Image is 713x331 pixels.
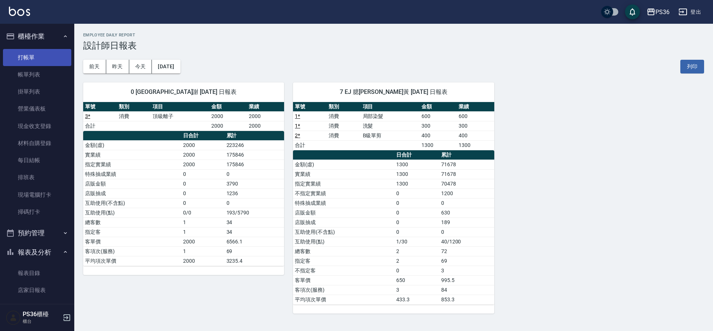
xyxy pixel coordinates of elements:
td: 0 [225,169,284,179]
td: 0 [181,179,224,189]
td: 互助使用(點) [83,208,181,217]
td: 指定實業績 [83,160,181,169]
td: 70478 [439,179,494,189]
td: 3235.4 [225,256,284,266]
th: 累計 [225,131,284,141]
td: 0/0 [181,208,224,217]
td: 1 [181,217,224,227]
a: 現場電腦打卡 [3,186,71,203]
td: 600 [457,111,494,121]
th: 類別 [327,102,361,112]
td: 0 [394,189,439,198]
td: 總客數 [293,246,394,256]
td: 600 [420,111,457,121]
td: 400 [420,131,457,140]
th: 類別 [117,102,151,112]
td: 指定客 [293,256,394,266]
td: B級單剪 [361,131,420,140]
td: 995.5 [439,275,494,285]
a: 材料自購登錄 [3,135,71,152]
td: 店販抽成 [83,189,181,198]
td: 34 [225,227,284,237]
td: 630 [439,208,494,217]
td: 2000 [209,121,247,131]
td: 總客數 [83,217,181,227]
td: 實業績 [293,169,394,179]
td: 合計 [83,121,117,131]
button: 櫃檯作業 [3,27,71,46]
td: 189 [439,217,494,227]
td: 0 [225,198,284,208]
td: 店販金額 [293,208,394,217]
button: 預約管理 [3,223,71,243]
button: PS36 [644,4,673,20]
td: 2000 [209,111,247,121]
table: a dense table [293,150,494,305]
button: 今天 [129,60,152,73]
td: 3 [394,285,439,295]
th: 單號 [83,102,117,112]
button: 登出 [675,5,704,19]
button: 報表及分析 [3,243,71,262]
td: 消費 [327,121,361,131]
td: 1300 [420,140,457,150]
span: 7 EJ 臆[PERSON_NAME]黃 [DATE] 日報表 [302,88,485,96]
td: 頂級離子 [151,111,209,121]
td: 1236 [225,189,284,198]
td: 2000 [181,150,224,160]
td: 互助使用(點) [293,237,394,246]
td: 300 [457,121,494,131]
a: 帳單列表 [3,66,71,83]
td: 不指定實業績 [293,189,394,198]
button: 昨天 [106,60,129,73]
td: 消費 [327,111,361,121]
td: 0 [394,227,439,237]
td: 0 [439,227,494,237]
td: 店販抽成 [293,217,394,227]
td: 客單價 [293,275,394,285]
td: 300 [420,121,457,131]
td: 0 [181,198,224,208]
p: 櫃台 [23,318,61,325]
td: 2000 [181,256,224,266]
h3: 設計師日報表 [83,40,704,51]
table: a dense table [293,102,494,150]
a: 打帳單 [3,49,71,66]
th: 單號 [293,102,327,112]
table: a dense table [83,102,284,131]
td: 175846 [225,150,284,160]
div: PS36 [655,7,670,17]
td: 指定客 [83,227,181,237]
td: 互助使用(不含點) [293,227,394,237]
td: 193/5790 [225,208,284,217]
td: 2 [394,246,439,256]
td: 互助使用(不含點) [83,198,181,208]
span: 0 [GEOGRAPHIC_DATA]謝 [DATE] 日報表 [92,88,275,96]
td: 6566.1 [225,237,284,246]
td: 84 [439,285,494,295]
td: 特殊抽成業績 [293,198,394,208]
td: 175846 [225,160,284,169]
td: 金額(虛) [83,140,181,150]
a: 現金收支登錄 [3,118,71,135]
td: 指定實業績 [293,179,394,189]
td: 34 [225,217,284,227]
a: 營業儀表板 [3,100,71,117]
td: 消費 [117,111,151,121]
td: 40/1200 [439,237,494,246]
img: Person [6,310,21,325]
td: 客項次(服務) [293,285,394,295]
th: 項目 [151,102,209,112]
table: a dense table [83,131,284,266]
td: 0 [394,198,439,208]
button: 列印 [680,60,704,73]
button: save [625,4,640,19]
th: 累計 [439,150,494,160]
td: 1200 [439,189,494,198]
th: 業績 [457,102,494,112]
td: 853.3 [439,295,494,304]
td: 3 [439,266,494,275]
td: 不指定客 [293,266,394,275]
td: 3790 [225,179,284,189]
td: 客項次(服務) [83,246,181,256]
